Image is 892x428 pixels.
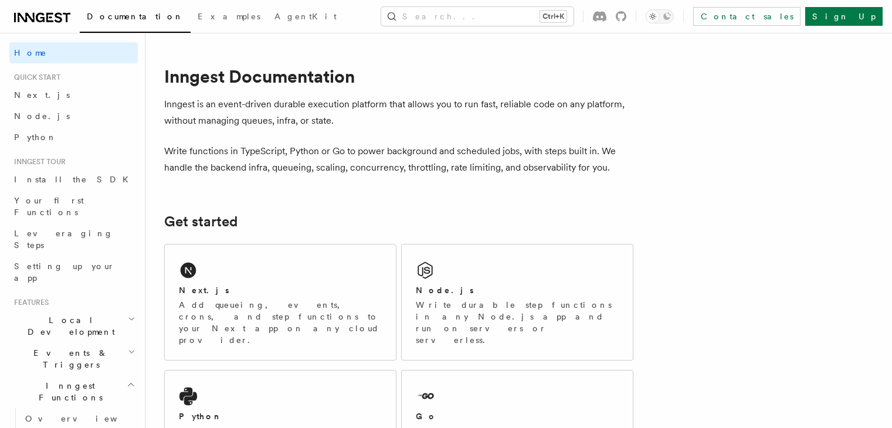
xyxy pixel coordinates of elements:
span: Local Development [9,314,128,338]
span: AgentKit [274,12,337,21]
button: Local Development [9,310,138,342]
a: Home [9,42,138,63]
a: Node.js [9,106,138,127]
a: Get started [164,213,238,230]
span: Overview [25,414,146,423]
p: Write durable step functions in any Node.js app and run on servers or serverless. [416,299,619,346]
span: Examples [198,12,260,21]
span: Inngest tour [9,157,66,167]
button: Inngest Functions [9,375,138,408]
a: Next.js [9,84,138,106]
a: Contact sales [693,7,801,26]
a: Setting up your app [9,256,138,288]
h1: Inngest Documentation [164,66,633,87]
a: Install the SDK [9,169,138,190]
span: Inngest Functions [9,380,127,403]
span: Python [14,133,57,142]
a: Documentation [80,4,191,33]
span: Home [14,47,47,59]
button: Toggle dark mode [646,9,674,23]
p: Add queueing, events, crons, and step functions to your Next app on any cloud provider. [179,299,382,346]
span: Install the SDK [14,175,135,184]
span: Your first Functions [14,196,84,217]
p: Inngest is an event-driven durable execution platform that allows you to run fast, reliable code ... [164,96,633,129]
span: Documentation [87,12,184,21]
a: Examples [191,4,267,32]
a: Python [9,127,138,148]
a: Sign Up [805,7,883,26]
a: Next.jsAdd queueing, events, crons, and step functions to your Next app on any cloud provider. [164,244,396,361]
span: Events & Triggers [9,347,128,371]
span: Node.js [14,111,70,121]
button: Search...Ctrl+K [381,7,574,26]
span: Next.js [14,90,70,100]
a: Your first Functions [9,190,138,223]
h2: Python [179,410,222,422]
h2: Next.js [179,284,229,296]
a: AgentKit [267,4,344,32]
span: Leveraging Steps [14,229,113,250]
h2: Go [416,410,437,422]
a: Node.jsWrite durable step functions in any Node.js app and run on servers or serverless. [401,244,633,361]
span: Quick start [9,73,60,82]
a: Leveraging Steps [9,223,138,256]
span: Features [9,298,49,307]
p: Write functions in TypeScript, Python or Go to power background and scheduled jobs, with steps bu... [164,143,633,176]
span: Setting up your app [14,261,115,283]
h2: Node.js [416,284,474,296]
button: Events & Triggers [9,342,138,375]
kbd: Ctrl+K [540,11,567,22]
